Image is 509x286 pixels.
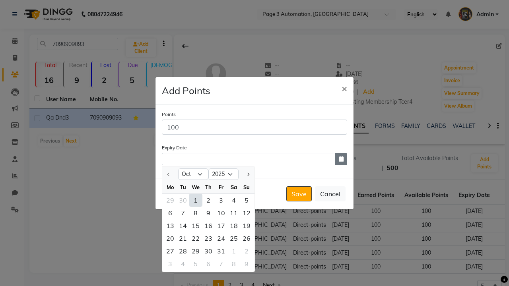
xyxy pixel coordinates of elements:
[202,232,215,245] div: Thursday, October 23, 2025
[202,181,215,193] div: Th
[164,257,177,270] div: Monday, November 3, 2025
[162,111,347,118] label: Points
[227,194,240,207] div: Saturday, October 4, 2025
[189,257,202,270] div: 5
[189,232,202,245] div: Wednesday, October 22, 2025
[240,194,253,207] div: 5
[227,207,240,219] div: 11
[215,232,227,245] div: 24
[215,194,227,207] div: Friday, October 3, 2025
[215,232,227,245] div: Friday, October 24, 2025
[178,168,208,180] select: Select month
[177,219,189,232] div: Tuesday, October 14, 2025
[240,207,253,219] div: Sunday, October 12, 2025
[177,257,189,270] div: 4
[177,219,189,232] div: 14
[189,207,202,219] div: 8
[240,257,253,270] div: Sunday, November 9, 2025
[189,194,202,207] div: Wednesday, October 1, 2025
[227,232,240,245] div: Saturday, October 25, 2025
[164,245,177,257] div: 27
[227,232,240,245] div: 25
[227,207,240,219] div: Saturday, October 11, 2025
[189,219,202,232] div: 15
[240,245,253,257] div: 2
[315,186,346,201] button: Cancel
[164,207,177,219] div: 6
[286,186,312,201] button: Save
[215,219,227,232] div: 17
[189,232,202,245] div: 22
[215,257,227,270] div: Friday, November 7, 2025
[240,232,253,245] div: Sunday, October 26, 2025
[202,207,215,219] div: Thursday, October 9, 2025
[189,181,202,193] div: We
[189,219,202,232] div: Wednesday, October 15, 2025
[202,219,215,232] div: 16
[240,257,253,270] div: 9
[215,207,227,219] div: 10
[240,181,253,193] div: Su
[227,219,240,232] div: Saturday, October 18, 2025
[164,207,177,219] div: Monday, October 6, 2025
[177,245,189,257] div: Tuesday, October 28, 2025
[177,181,189,193] div: Tu
[164,257,177,270] div: 3
[202,194,215,207] div: 2
[240,219,253,232] div: Sunday, October 19, 2025
[215,245,227,257] div: 31
[227,245,240,257] div: 1
[240,232,253,245] div: 26
[202,207,215,219] div: 9
[177,245,189,257] div: 28
[202,245,215,257] div: 30
[177,257,189,270] div: Tuesday, November 4, 2025
[164,232,177,245] div: Monday, October 20, 2025
[164,219,177,232] div: 13
[215,245,227,257] div: Friday, October 31, 2025
[215,194,227,207] div: 3
[240,245,253,257] div: Sunday, November 2, 2025
[215,257,227,270] div: 7
[177,232,189,245] div: 21
[189,257,202,270] div: Wednesday, November 5, 2025
[189,245,202,257] div: Wednesday, October 29, 2025
[215,207,227,219] div: Friday, October 10, 2025
[162,83,210,98] h4: Add Points
[227,219,240,232] div: 18
[164,245,177,257] div: Monday, October 27, 2025
[202,257,215,270] div: 6
[227,181,240,193] div: Sa
[342,82,347,94] span: ×
[162,144,347,151] label: Expiry Date
[164,181,177,193] div: Mo
[177,207,189,219] div: Tuesday, October 7, 2025
[240,194,253,207] div: Sunday, October 5, 2025
[227,245,240,257] div: Saturday, November 1, 2025
[227,257,240,270] div: Saturday, November 8, 2025
[202,245,215,257] div: Thursday, October 30, 2025
[208,168,239,180] select: Select year
[202,232,215,245] div: 23
[177,207,189,219] div: 7
[227,257,240,270] div: 8
[215,219,227,232] div: Friday, October 17, 2025
[227,194,240,207] div: 4
[215,181,227,193] div: Fr
[164,219,177,232] div: Monday, October 13, 2025
[202,194,215,207] div: Thursday, October 2, 2025
[189,207,202,219] div: Wednesday, October 8, 2025
[202,219,215,232] div: Thursday, October 16, 2025
[202,257,215,270] div: Thursday, November 6, 2025
[245,168,251,181] button: Next month
[240,219,253,232] div: 19
[164,232,177,245] div: 20
[189,194,202,207] div: 1
[177,232,189,245] div: Tuesday, October 21, 2025
[335,77,354,99] button: Close
[189,245,202,257] div: 29
[240,207,253,219] div: 12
